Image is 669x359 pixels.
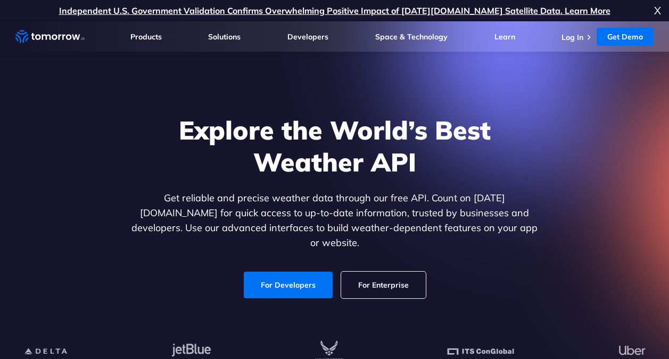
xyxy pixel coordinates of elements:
a: For Developers [244,272,333,298]
h1: Explore the World’s Best Weather API [129,114,540,178]
a: Log In [561,32,583,42]
a: Independent U.S. Government Validation Confirms Overwhelming Positive Impact of [DATE][DOMAIN_NAM... [59,5,610,16]
p: Get reliable and precise weather data through our free API. Count on [DATE][DOMAIN_NAME] for quic... [129,191,540,250]
a: Solutions [208,32,241,42]
a: Get Demo [597,28,654,46]
a: Home link [15,29,85,45]
a: For Enterprise [341,272,426,298]
a: Space & Technology [375,32,448,42]
a: Products [130,32,162,42]
a: Developers [287,32,328,42]
a: Learn [494,32,515,42]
